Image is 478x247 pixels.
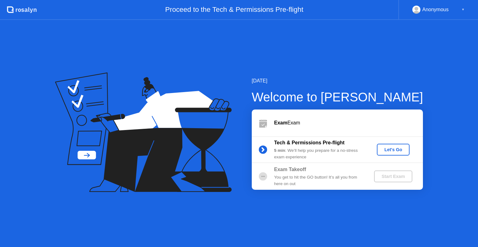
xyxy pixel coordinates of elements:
[252,88,423,106] div: Welcome to [PERSON_NAME]
[252,77,423,85] div: [DATE]
[379,147,407,152] div: Let's Go
[274,119,423,127] div: Exam
[274,174,364,187] div: You get to hit the GO button! It’s all you from here on out
[274,140,344,145] b: Tech & Permissions Pre-flight
[377,144,410,156] button: Let's Go
[274,120,288,125] b: Exam
[274,148,285,153] b: 5 min
[274,167,306,172] b: Exam Takeoff
[374,170,412,182] button: Start Exam
[422,6,449,14] div: Anonymous
[274,147,364,160] div: : We’ll help you prepare for a no-stress exam experience
[377,174,410,179] div: Start Exam
[462,6,465,14] div: ▼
